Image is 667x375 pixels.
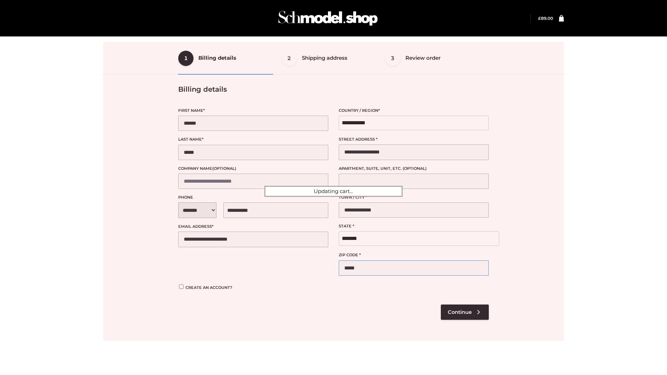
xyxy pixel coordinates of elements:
bdi: 89.00 [538,16,553,21]
img: Schmodel Admin 964 [276,5,380,32]
div: Updating cart... [264,186,403,197]
a: £89.00 [538,16,553,21]
span: £ [538,16,541,21]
